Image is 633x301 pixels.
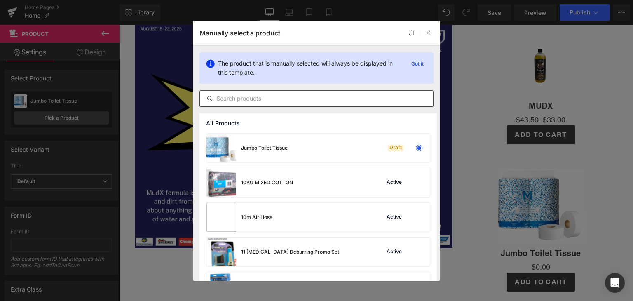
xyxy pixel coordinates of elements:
[206,238,236,266] img: product-img
[241,214,272,221] div: 10m Air Hose
[410,76,434,86] a: MUDX
[424,89,446,101] span: $33.00
[385,214,403,221] div: Active
[400,12,443,69] img: MUDX
[241,144,288,152] div: Jumbo Toilet Tissue
[605,273,625,293] div: Open Intercom Messenger
[385,179,403,186] div: Active
[206,168,236,197] img: product-img
[379,144,465,216] img: Jumbo Toilet Tissue
[396,106,448,114] span: Add To Cart
[396,253,448,261] span: Add To Cart
[218,59,401,77] p: The product that is manually selected will always be displayed in this template.
[413,237,431,248] span: $0.00
[241,179,293,186] div: 10KG MIXED COTTON
[388,248,455,267] button: Add To Cart
[200,94,433,103] input: Search products
[385,249,403,255] div: Active
[206,134,236,162] img: product-img
[388,145,403,151] div: Draft
[397,91,420,99] span: $43.50
[408,59,427,69] p: Got it
[199,113,437,133] div: All Products
[241,248,339,256] div: 11 [MEDICAL_DATA] Deburring Promo Set
[388,101,455,120] button: Add To Cart
[206,272,236,301] img: product-img
[206,203,236,232] img: product-img
[382,223,462,233] a: Jumbo Toilet Tissue
[199,29,280,37] p: Manually select a product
